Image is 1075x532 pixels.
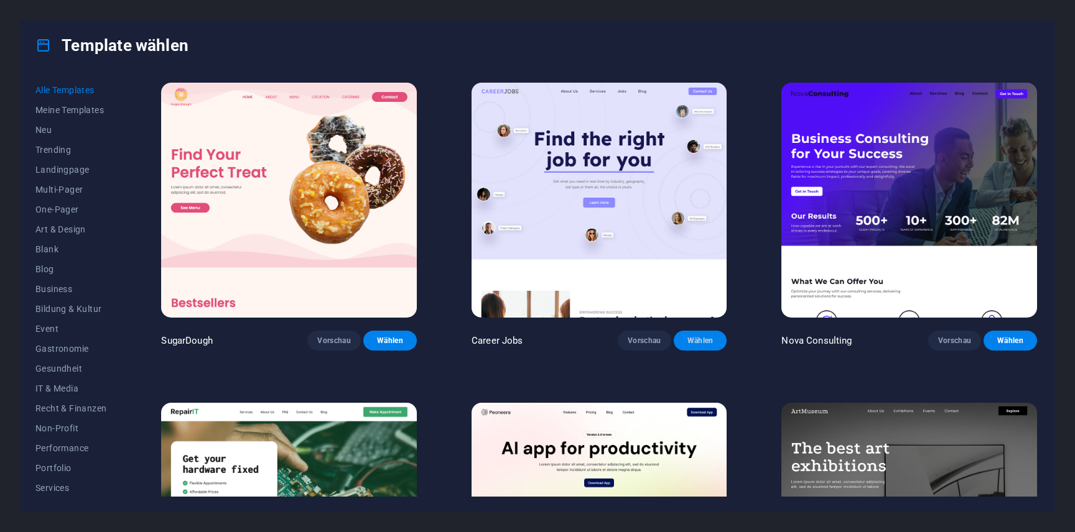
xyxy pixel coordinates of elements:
[35,165,106,175] span: Landingpage
[472,334,523,347] p: Career Jobs
[994,336,1027,346] span: Wählen
[35,85,106,95] span: Alle Templates
[472,83,727,318] img: Career Jobs
[35,403,106,413] span: Recht & Finanzen
[35,483,106,493] span: Services
[35,105,106,115] span: Meine Templates
[35,364,106,374] span: Gesundheit
[307,331,361,351] button: Vorschau
[35,120,106,140] button: Neu
[35,199,106,219] button: One-Pager
[781,334,852,347] p: Nova Consulting
[35,204,106,214] span: One-Pager
[35,438,106,458] button: Performance
[161,83,417,318] img: SugarDough
[35,140,106,160] button: Trending
[161,334,212,347] p: SugarDough
[618,331,671,351] button: Vorschau
[317,336,351,346] span: Vorschau
[35,145,106,155] span: Trending
[35,259,106,279] button: Blog
[628,336,661,346] span: Vorschau
[35,219,106,239] button: Art & Design
[35,359,106,378] button: Gesundheit
[35,185,106,195] span: Multi-Pager
[35,264,106,274] span: Blog
[35,125,106,135] span: Neu
[928,331,982,351] button: Vorschau
[35,458,106,478] button: Portfolio
[35,463,106,473] span: Portfolio
[938,336,972,346] span: Vorschau
[35,319,106,339] button: Event
[35,180,106,199] button: Multi-Pager
[35,478,106,498] button: Services
[35,239,106,259] button: Blank
[35,244,106,254] span: Blank
[35,418,106,438] button: Non-Profit
[35,100,106,120] button: Meine Templates
[35,299,106,319] button: Bildung & Kultur
[35,160,106,180] button: Landingpage
[35,80,106,100] button: Alle Templates
[35,398,106,418] button: Recht & Finanzen
[373,336,407,346] span: Wählen
[35,383,106,393] span: IT & Media
[35,284,106,294] span: Business
[35,35,188,55] h4: Template wählen
[35,344,106,354] span: Gastronomie
[35,378,106,398] button: IT & Media
[35,443,106,453] span: Performance
[35,423,106,433] span: Non-Profit
[684,336,717,346] span: Wählen
[35,224,106,234] span: Art & Design
[674,331,727,351] button: Wählen
[984,331,1037,351] button: Wählen
[363,331,417,351] button: Wählen
[781,83,1037,318] img: Nova Consulting
[35,324,106,334] span: Event
[35,339,106,359] button: Gastronomie
[35,279,106,299] button: Business
[35,304,106,314] span: Bildung & Kultur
